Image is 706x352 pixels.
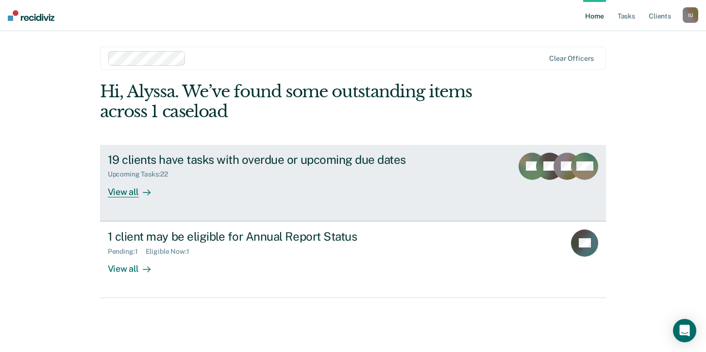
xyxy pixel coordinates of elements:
[8,10,54,21] img: Recidiviz
[108,178,162,197] div: View all
[108,153,449,167] div: 19 clients have tasks with overdue or upcoming due dates
[108,229,449,244] div: 1 client may be eligible for Annual Report Status
[673,319,696,342] div: Open Intercom Messenger
[683,7,698,23] button: IU
[108,255,162,274] div: View all
[683,7,698,23] div: I U
[549,54,594,63] div: Clear officers
[146,247,197,256] div: Eligible Now : 1
[100,221,606,298] a: 1 client may be eligible for Annual Report StatusPending:1Eligible Now:1View all
[108,247,146,256] div: Pending : 1
[108,170,176,178] div: Upcoming Tasks : 22
[100,145,606,221] a: 19 clients have tasks with overdue or upcoming due datesUpcoming Tasks:22View all
[100,82,505,122] div: Hi, Alyssa. We’ve found some outstanding items across 1 caseload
